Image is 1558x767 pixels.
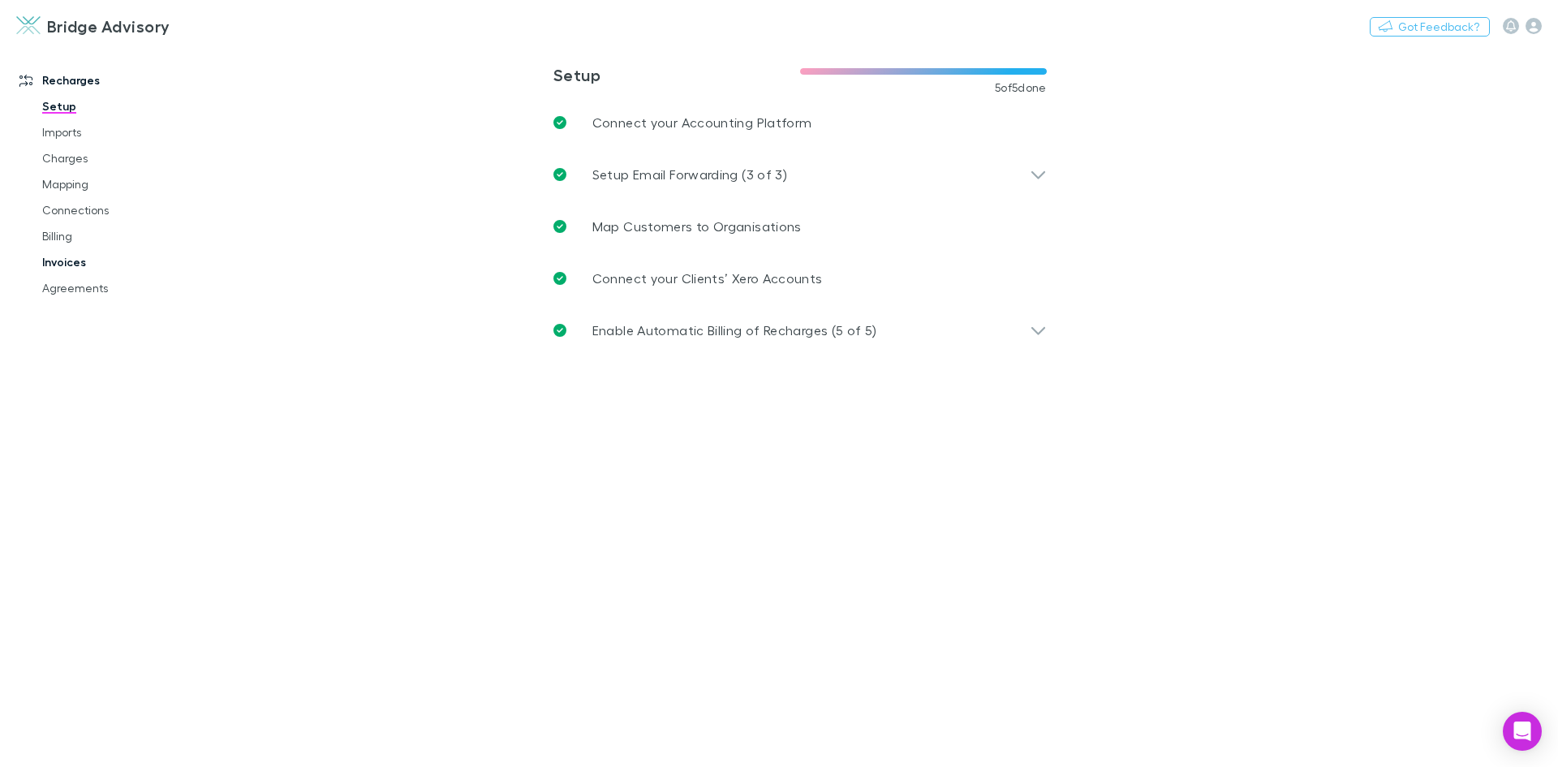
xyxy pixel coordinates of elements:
p: Map Customers to Organisations [592,217,802,236]
p: Enable Automatic Billing of Recharges (5 of 5) [592,321,877,340]
a: Billing [26,223,219,249]
p: Connect your Clients’ Xero Accounts [592,269,823,288]
div: Enable Automatic Billing of Recharges (5 of 5) [540,304,1060,356]
a: Connect your Accounting Platform [540,97,1060,149]
a: Recharges [3,67,219,93]
a: Charges [26,145,219,171]
p: Setup Email Forwarding (3 of 3) [592,165,787,184]
button: Got Feedback? [1370,17,1490,37]
span: 5 of 5 done [995,81,1047,94]
div: Setup Email Forwarding (3 of 3) [540,149,1060,200]
h3: Setup [553,65,800,84]
a: Invoices [26,249,219,275]
a: Connect your Clients’ Xero Accounts [540,252,1060,304]
p: Connect your Accounting Platform [592,113,812,132]
a: Setup [26,93,219,119]
h3: Bridge Advisory [47,16,170,36]
img: Bridge Advisory's Logo [16,16,41,36]
a: Map Customers to Organisations [540,200,1060,252]
a: Imports [26,119,219,145]
a: Agreements [26,275,219,301]
a: Bridge Advisory [6,6,180,45]
div: Open Intercom Messenger [1503,712,1542,751]
a: Mapping [26,171,219,197]
a: Connections [26,197,219,223]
